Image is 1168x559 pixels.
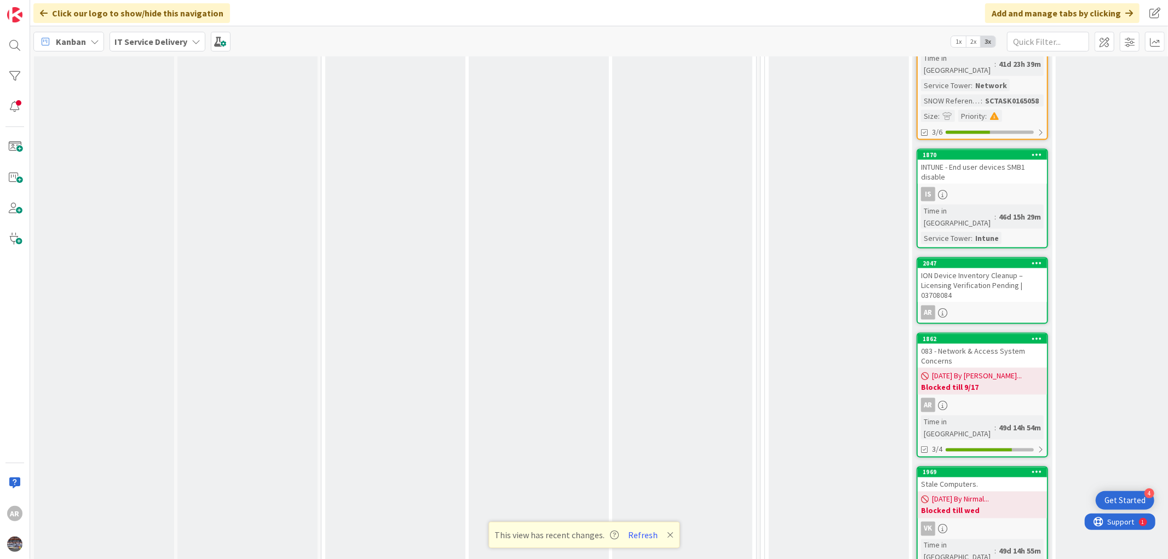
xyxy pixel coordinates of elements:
div: 1969 [923,469,1047,476]
div: Network [973,79,1010,91]
span: : [971,79,973,91]
input: Quick Filter... [1007,32,1089,51]
span: : [994,422,996,434]
div: 2047 [923,260,1047,267]
b: Blocked till 9/17 [921,382,1044,393]
div: VK [921,522,935,536]
span: : [994,58,996,70]
div: AR [921,398,935,412]
div: Add and manage tabs by clicking [985,3,1140,23]
div: AR [7,506,22,521]
div: 4 [1144,488,1154,498]
div: Is [918,187,1047,201]
span: 3/6 [932,126,942,138]
div: Open Get Started checklist, remaining modules: 4 [1096,491,1154,510]
div: Size [921,110,938,122]
div: 49d 14h 54m [996,422,1044,434]
a: 2047ION Device Inventory Cleanup – Licensing Verification Pending | 03708084AR [917,257,1048,324]
div: Get Started [1104,495,1146,506]
img: Visit kanbanzone.com [7,7,22,22]
div: 1969 [918,468,1047,477]
div: VK [918,522,1047,536]
div: Click our logo to show/hide this navigation [33,3,230,23]
div: 1870INTUNE - End user devices SMB1 disable [918,150,1047,184]
div: ION Device Inventory Cleanup – Licensing Verification Pending | 03708084 [918,268,1047,302]
div: AR [921,306,935,320]
span: 2x [966,36,981,47]
div: 1862083 - Network & Access System Concerns [918,334,1047,368]
div: 1969Stale Computers. [918,468,1047,492]
div: Priority [958,110,985,122]
div: 083 - Network & Access System Concerns [918,344,1047,368]
div: Stale Computers. [918,477,1047,492]
div: Time in [GEOGRAPHIC_DATA] [921,416,994,440]
span: : [981,95,982,107]
button: Refresh [624,528,661,542]
div: SCTASK0165058 [982,95,1042,107]
span: : [971,232,973,244]
div: SNOW Reference Number [921,95,981,107]
b: IT Service Delivery [114,36,187,47]
div: Time in [GEOGRAPHIC_DATA] [921,205,994,229]
span: : [985,110,987,122]
span: : [938,110,940,122]
div: Service Tower [921,232,971,244]
span: [DATE] By Nirmal... [932,494,989,505]
div: 2047 [918,258,1047,268]
div: Time in [GEOGRAPHIC_DATA] [921,52,994,76]
span: 3x [981,36,996,47]
div: Is [921,187,935,201]
img: avatar [7,537,22,552]
span: 3/4 [932,444,942,456]
div: 1862 [918,334,1047,344]
div: 41d 23h 39m [996,58,1044,70]
b: Blocked till wed [921,505,1044,516]
div: Service Tower [921,79,971,91]
span: : [994,211,996,223]
div: AR [918,398,1047,412]
div: Intune [973,232,1002,244]
div: 1870 [918,150,1047,160]
span: Support [23,2,50,15]
a: 1862083 - Network & Access System Concerns[DATE] By [PERSON_NAME]...Blocked till 9/17ARTime in [G... [917,333,1048,458]
div: 1862 [923,335,1047,343]
span: : [994,545,996,557]
div: INTUNE - End user devices SMB1 disable [918,160,1047,184]
div: AR [918,306,1047,320]
a: 1870INTUNE - End user devices SMB1 disableIsTime in [GEOGRAPHIC_DATA]:46d 15h 29mService Tower:In... [917,149,1048,249]
div: 1870 [923,151,1047,159]
span: This view has recent changes. [494,528,619,541]
span: 1x [951,36,966,47]
span: Kanban [56,35,86,48]
div: 1 [57,4,60,13]
div: 2047ION Device Inventory Cleanup – Licensing Verification Pending | 03708084 [918,258,1047,302]
span: [DATE] By [PERSON_NAME]... [932,370,1022,382]
div: 46d 15h 29m [996,211,1044,223]
div: 49d 14h 55m [996,545,1044,557]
